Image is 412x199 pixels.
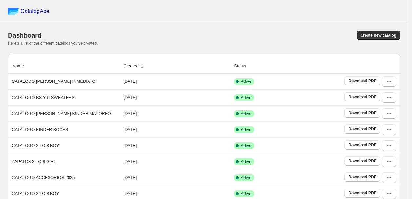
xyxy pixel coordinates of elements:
p: ZAPATOS 2 TO 8 GIRL [12,158,56,165]
td: [DATE] [121,89,232,105]
a: Download PDF [344,108,380,118]
span: Active [241,159,251,164]
span: CatalogAce [21,8,49,15]
span: Download PDF [348,158,376,164]
p: CATALOGO 2 TO 8 BOY [12,190,59,197]
p: CATALOGO [PERSON_NAME] INMEDIATO [12,78,95,85]
p: CATALOGO BS Y C SWEATERS [12,94,75,101]
span: Download PDF [348,110,376,116]
span: Active [241,79,251,84]
span: Active [241,127,251,132]
button: Name [11,60,31,72]
td: [DATE] [121,105,232,121]
span: Download PDF [348,142,376,148]
span: Download PDF [348,126,376,132]
img: catalog ace [8,8,19,15]
button: Created [122,60,146,72]
td: [DATE] [121,170,232,186]
span: Dashboard [8,32,42,39]
span: Active [241,143,251,148]
button: Create new catalog [357,31,400,40]
span: Active [241,95,251,100]
span: Download PDF [348,78,376,83]
button: Status [233,60,254,72]
a: Download PDF [344,172,380,182]
span: Here's a list of the different catalogs you've created. [8,41,98,45]
a: Download PDF [344,92,380,101]
a: Download PDF [344,156,380,166]
a: Download PDF [344,124,380,134]
td: [DATE] [121,74,232,89]
span: Download PDF [348,174,376,180]
span: Download PDF [348,190,376,196]
p: CATALOGO KINDER BOXES [12,126,68,133]
td: [DATE] [121,121,232,137]
p: CATALOGO [PERSON_NAME] KINDER MAYOREO [12,110,111,117]
td: [DATE] [121,137,232,154]
td: [DATE] [121,154,232,170]
span: Create new catalog [361,33,396,38]
p: CATALOGO ACCESORIOS 2025 [12,174,75,181]
span: Active [241,191,251,196]
span: Download PDF [348,94,376,99]
span: Active [241,175,251,180]
p: CATALOGO 2 TO 8 BOY [12,142,59,149]
a: Download PDF [344,76,380,85]
a: Download PDF [344,140,380,150]
a: Download PDF [344,189,380,198]
span: Active [241,111,251,116]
